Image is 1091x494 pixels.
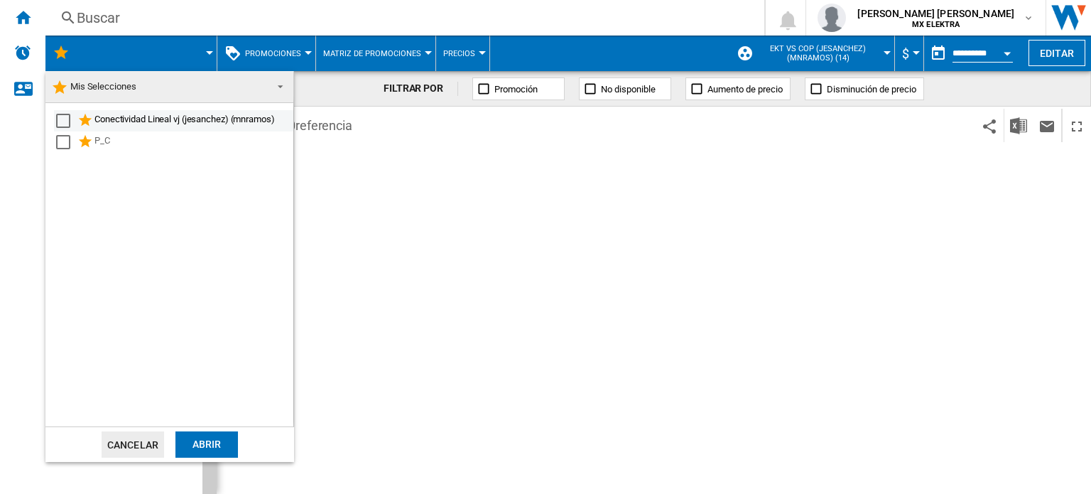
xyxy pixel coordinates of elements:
span: Mis Selecciones [70,81,136,92]
div: P_C [94,134,291,151]
button: Cancelar [102,431,164,458]
md-checkbox: Select [56,112,77,129]
div: Abrir [175,431,238,458]
md-checkbox: Select [56,134,77,151]
div: Conectividad Lineal vj (jesanchez) (mnramos) [94,112,291,129]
